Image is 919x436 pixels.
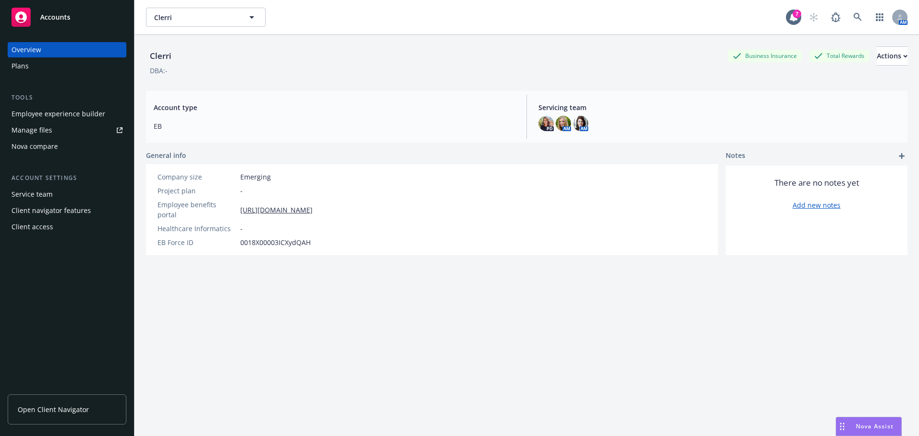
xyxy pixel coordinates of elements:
a: Overview [8,42,126,57]
div: Clerri [146,50,175,62]
div: 7 [793,10,801,18]
button: Nova Assist [836,417,902,436]
img: photo [573,116,588,131]
span: EB [154,121,515,131]
span: Servicing team [538,102,900,112]
span: Emerging [240,172,271,182]
a: Service team [8,187,126,202]
div: Client navigator features [11,203,91,218]
a: Accounts [8,4,126,31]
div: EB Force ID [157,237,236,247]
div: Healthcare Informatics [157,224,236,234]
span: There are no notes yet [774,177,859,189]
a: Switch app [870,8,889,27]
div: Account settings [8,173,126,183]
span: Account type [154,102,515,112]
a: [URL][DOMAIN_NAME] [240,205,313,215]
div: Business Insurance [728,50,802,62]
div: Service team [11,187,53,202]
span: - [240,224,243,234]
a: Add new notes [793,200,841,210]
a: Nova compare [8,139,126,154]
a: Search [848,8,867,27]
a: Plans [8,58,126,74]
a: Employee experience builder [8,106,126,122]
div: Nova compare [11,139,58,154]
span: Accounts [40,13,70,21]
div: Tools [8,93,126,102]
div: Overview [11,42,41,57]
div: Company size [157,172,236,182]
a: Client access [8,219,126,235]
div: Employee benefits portal [157,200,236,220]
img: photo [556,116,571,131]
div: Employee experience builder [11,106,105,122]
button: Clerri [146,8,266,27]
span: Clerri [154,12,237,22]
div: Total Rewards [809,50,869,62]
a: Start snowing [804,8,823,27]
a: Client navigator features [8,203,126,218]
span: Nova Assist [856,422,894,430]
div: Project plan [157,186,236,196]
a: add [896,150,908,162]
a: Report a Bug [826,8,845,27]
div: Client access [11,219,53,235]
span: - [240,186,243,196]
span: Notes [726,150,745,162]
a: Manage files [8,123,126,138]
div: Drag to move [836,417,848,436]
div: Manage files [11,123,52,138]
button: Actions [877,46,908,66]
div: Plans [11,58,29,74]
span: 0018X00003ICXydQAH [240,237,311,247]
span: Open Client Navigator [18,404,89,414]
div: Actions [877,47,908,65]
span: General info [146,150,186,160]
div: DBA: - [150,66,168,76]
img: photo [538,116,554,131]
